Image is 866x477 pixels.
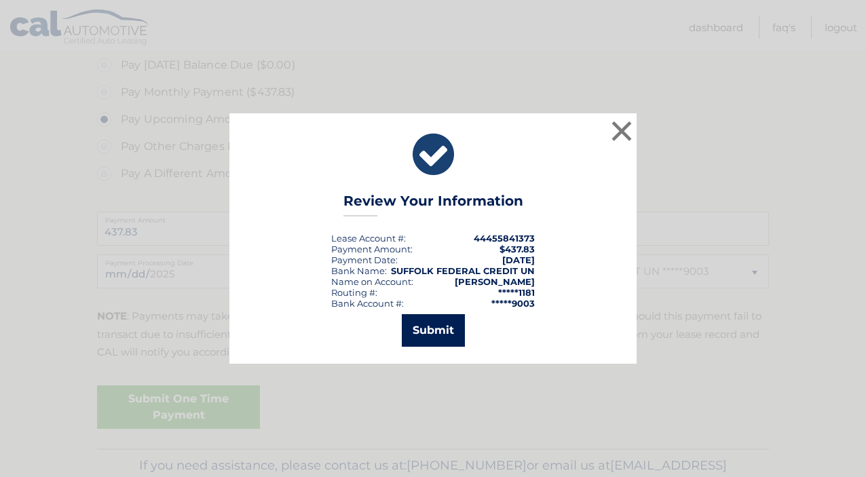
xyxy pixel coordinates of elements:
[331,287,377,298] div: Routing #:
[502,254,535,265] span: [DATE]
[331,254,398,265] div: :
[500,244,535,254] span: $437.83
[331,265,387,276] div: Bank Name:
[343,193,523,216] h3: Review Your Information
[608,117,635,145] button: ×
[391,265,535,276] strong: SUFFOLK FEDERAL CREDIT UN
[331,233,406,244] div: Lease Account #:
[331,276,413,287] div: Name on Account:
[474,233,535,244] strong: 44455841373
[331,254,396,265] span: Payment Date
[402,314,465,347] button: Submit
[331,244,413,254] div: Payment Amount:
[331,298,404,309] div: Bank Account #:
[455,276,535,287] strong: [PERSON_NAME]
